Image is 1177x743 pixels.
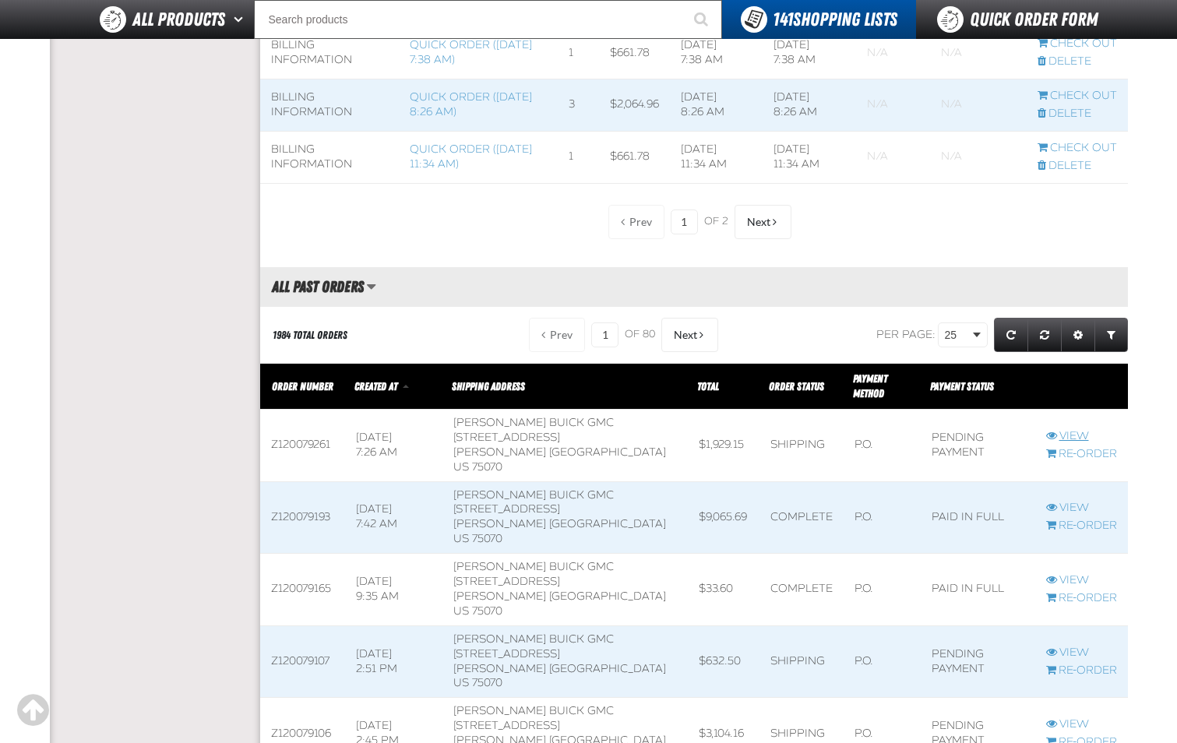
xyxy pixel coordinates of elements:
div: Billing Information [271,143,388,172]
a: Quick Order ([DATE] 8:26 AM) [410,90,532,118]
span: Shopping Lists [773,9,897,30]
td: Blank [856,131,930,183]
span: Created At [354,380,397,393]
a: Quick Order ([DATE] 7:38 AM) [410,38,532,66]
span: US [453,676,469,689]
a: Continue checkout started from Quick Order (8/27/2024, 7:38 AM) [1038,37,1117,51]
span: [STREET_ADDRESS] [453,502,560,516]
td: [DATE] 7:38 AM [670,27,763,79]
td: $33.60 [688,554,759,626]
td: Blank [856,79,930,132]
td: $661.78 [599,131,670,183]
span: [GEOGRAPHIC_DATA] [549,662,666,675]
a: View Z120079107 order [1046,646,1117,660]
td: 1 [558,27,599,79]
a: Re-Order Z120079165 order [1046,591,1117,606]
span: [PERSON_NAME] [453,517,546,530]
td: Blank [856,27,930,79]
a: Delete checkout started from Quick Order (11/15/2024, 11:34 AM) [1038,159,1117,174]
td: Paid in full [921,481,1035,554]
td: [DATE] 8:26 AM [670,79,763,132]
a: Re-Order Z120079107 order [1046,664,1117,678]
td: Blank [930,79,1027,132]
span: [PERSON_NAME] [453,445,546,459]
span: [PERSON_NAME] [453,662,546,675]
td: Paid in full [921,554,1035,626]
span: [STREET_ADDRESS] [453,647,560,660]
span: [PERSON_NAME] Buick GMC [453,416,614,429]
td: $1,929.15 [688,410,759,482]
td: [DATE] 2:51 PM [345,625,443,698]
span: [STREET_ADDRESS] [453,431,560,444]
td: Shipping [759,625,844,698]
a: View Z120079261 order [1046,429,1117,444]
bdo: 75070 [472,460,502,474]
td: Complete [759,481,844,554]
td: Z120079193 [260,481,345,554]
button: Next Page [661,318,718,352]
a: View Z120079165 order [1046,573,1117,588]
td: Blank [930,131,1027,183]
a: Expand or Collapse Grid Settings [1061,318,1095,352]
td: Pending payment [921,410,1035,482]
bdo: 75070 [472,676,502,689]
span: Payment Method [853,372,887,400]
a: Delete checkout started from Quick Order (11/11/2024, 8:26 AM) [1038,107,1117,121]
td: $2,064.96 [599,79,670,132]
span: [PERSON_NAME] Buick GMC [453,488,614,502]
bdo: 75070 [472,604,502,618]
td: [DATE] 7:42 AM [345,481,443,554]
td: Shipping [759,410,844,482]
a: Delete checkout started from Quick Order (8/27/2024, 7:38 AM) [1038,55,1117,69]
td: $661.78 [599,27,670,79]
td: $632.50 [688,625,759,698]
td: P.O. [844,625,921,698]
span: of 2 [704,215,728,229]
div: Billing Information [271,38,388,68]
a: Re-Order Z120079261 order [1046,447,1117,462]
td: [DATE] 11:34 AM [670,131,763,183]
h2: All Past Orders [260,278,364,295]
span: of 80 [625,328,655,342]
td: Z120079261 [260,410,345,482]
span: [PERSON_NAME] Buick GMC [453,560,614,573]
span: US [453,460,469,474]
span: [GEOGRAPHIC_DATA] [549,517,666,530]
span: US [453,604,469,618]
a: Reset grid action [1027,318,1062,352]
input: Current page number [591,322,618,347]
span: [PERSON_NAME] Buick GMC [453,704,614,717]
a: Re-Order Z120079193 order [1046,519,1117,533]
span: US [453,532,469,545]
a: Total [697,380,719,393]
td: Z120079107 [260,625,345,698]
a: Created At [354,380,400,393]
td: Z120079165 [260,554,345,626]
a: View Z120079106 order [1046,717,1117,732]
span: Order Status [769,380,824,393]
a: Refresh grid action [994,318,1028,352]
a: Continue checkout started from Quick Order (11/11/2024, 8:26 AM) [1038,89,1117,104]
bdo: 75070 [472,532,502,545]
a: Order Number [272,380,333,393]
td: [DATE] 8:26 AM [763,79,855,132]
button: Manage grid views. Current view is All Past Orders [366,273,376,300]
span: [STREET_ADDRESS] [453,575,560,588]
td: [DATE] 7:26 AM [345,410,443,482]
div: Billing Information [271,90,388,120]
span: 25 [945,327,970,343]
div: 1984 Total Orders [273,328,347,343]
td: P.O. [844,481,921,554]
td: 3 [558,79,599,132]
button: Next Page [735,205,791,239]
span: [STREET_ADDRESS] [453,719,560,732]
span: All Products [132,5,225,33]
a: Expand or Collapse Grid Filters [1094,318,1128,352]
span: [PERSON_NAME] [453,590,546,603]
td: P.O. [844,410,921,482]
span: [GEOGRAPHIC_DATA] [549,445,666,459]
span: [GEOGRAPHIC_DATA] [549,590,666,603]
td: Blank [930,27,1027,79]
